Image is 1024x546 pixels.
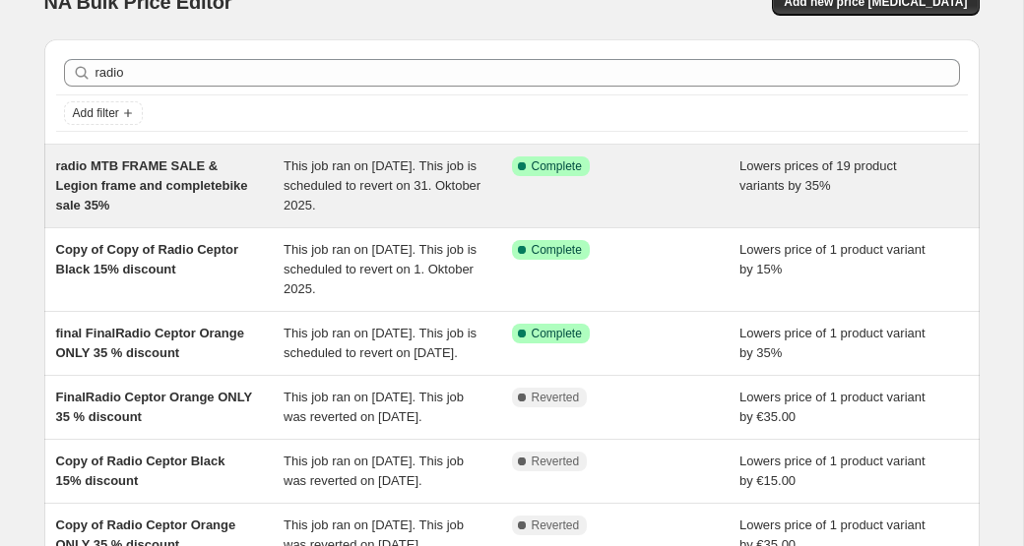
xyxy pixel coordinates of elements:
[739,326,926,360] span: Lowers price of 1 product variant by 35%
[532,454,580,469] span: Reverted
[64,101,143,125] button: Add filter
[532,326,582,341] span: Complete
[532,158,582,174] span: Complete
[739,242,926,276] span: Lowers price of 1 product variant by 15%
[56,158,248,212] span: radio MTB FRAME SALE & Legion frame and completebike sale 35%
[56,326,244,360] span: final FinalRadio Ceptor Orange ONLY 35 % discount
[284,454,464,488] span: This job ran on [DATE]. This job was reverted on [DATE].
[532,390,580,405] span: Reverted
[532,517,580,533] span: Reverted
[739,454,926,488] span: Lowers price of 1 product variant by €15.00
[56,242,239,276] span: Copy of Copy of Radio Ceptor Black 15% discount
[284,390,464,424] span: This job ran on [DATE]. This job was reverted on [DATE].
[739,158,897,193] span: Lowers prices of 19 product variants by 35%
[532,242,582,258] span: Complete
[73,105,119,121] span: Add filter
[284,242,477,296] span: This job ran on [DATE]. This job is scheduled to revert on 1. Oktober 2025.
[56,390,252,424] span: FinalRadio Ceptor Orange ONLY 35 % discount
[56,454,225,488] span: Copy of Radio Ceptor Black 15% discount
[284,326,477,360] span: This job ran on [DATE]. This job is scheduled to revert on [DATE].
[739,390,926,424] span: Lowers price of 1 product variant by €35.00
[284,158,480,212] span: This job ran on [DATE]. This job is scheduled to revert on 31. Oktober 2025.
